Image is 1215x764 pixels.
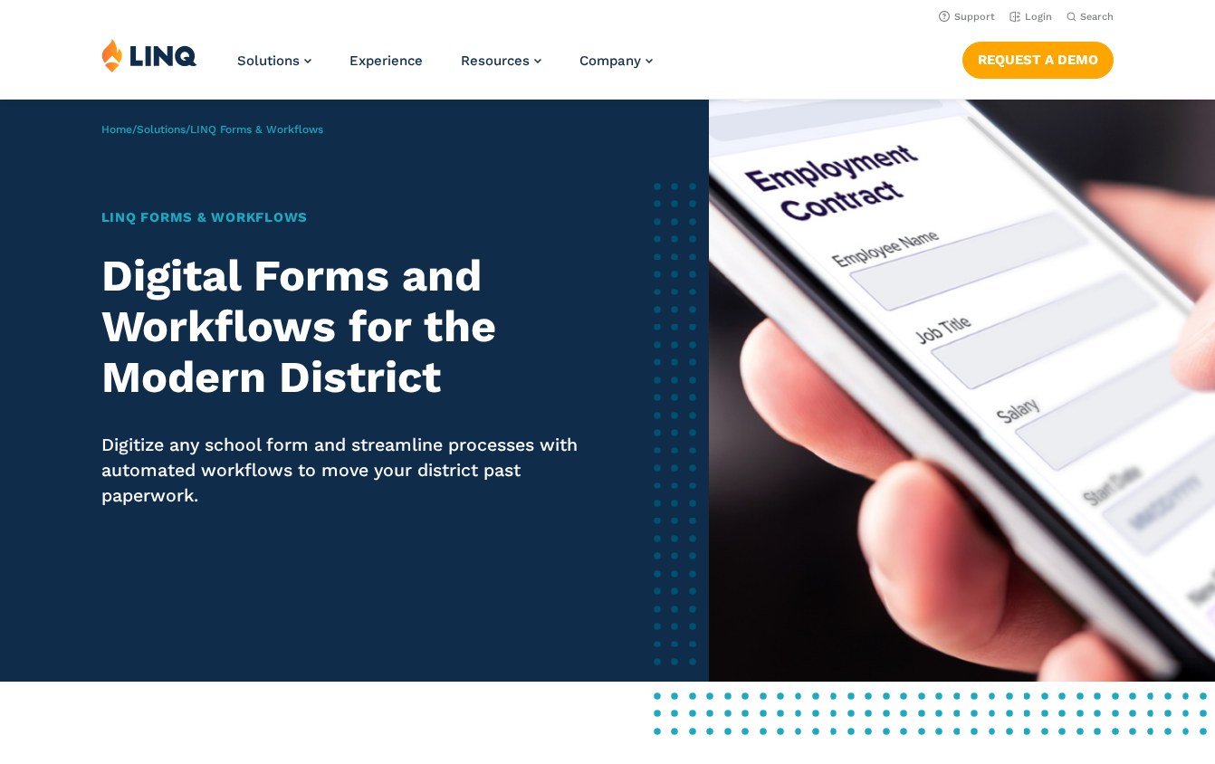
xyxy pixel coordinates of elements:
span: Company [579,53,641,69]
a: Resources [461,53,541,69]
a: Support [939,11,995,23]
span: / / [101,123,323,136]
a: Company [579,53,653,69]
h1: LINQ Forms & Workflows [101,207,580,227]
span: Resources [461,53,530,69]
p: Digitize any school form and streamline processes with automated workflows to move your district ... [101,433,580,509]
a: Experience [349,53,423,69]
a: Login [1009,11,1052,23]
button: Open Search Bar [1067,10,1114,24]
img: LINQ | K‑12 Software [101,38,197,72]
h2: Digital Forms and Workflows for the Modern District [101,251,580,402]
nav: Button Navigation [962,38,1114,78]
span: LINQ Forms & Workflows [190,123,323,136]
span: Solutions [237,53,300,69]
a: Solutions [237,53,311,69]
img: LINQ Forms & Workflows [709,100,1215,682]
span: Search [1080,11,1114,23]
a: Request a Demo [962,42,1114,78]
a: Solutions [137,123,186,136]
a: Home [101,123,132,136]
nav: Primary Navigation [237,38,653,98]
